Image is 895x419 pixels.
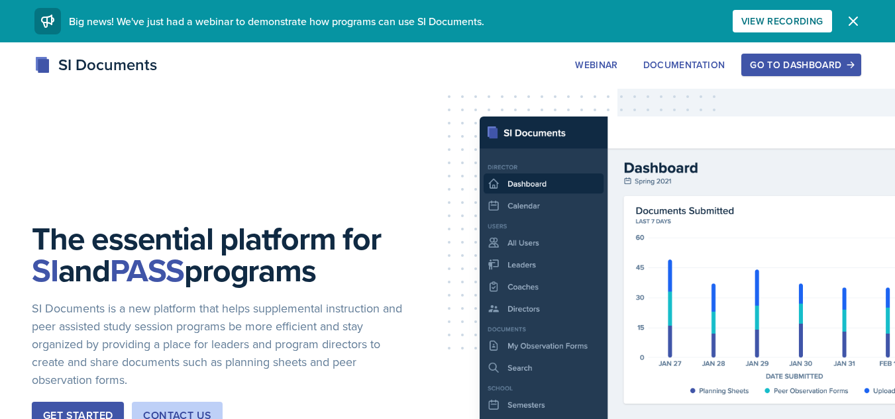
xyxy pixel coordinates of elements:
[741,16,823,26] div: View Recording
[733,10,832,32] button: View Recording
[750,60,852,70] div: Go to Dashboard
[741,54,861,76] button: Go to Dashboard
[34,53,157,77] div: SI Documents
[69,14,484,28] span: Big news! We've just had a webinar to demonstrate how programs can use SI Documents.
[575,60,617,70] div: Webinar
[566,54,626,76] button: Webinar
[643,60,725,70] div: Documentation
[635,54,734,76] button: Documentation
